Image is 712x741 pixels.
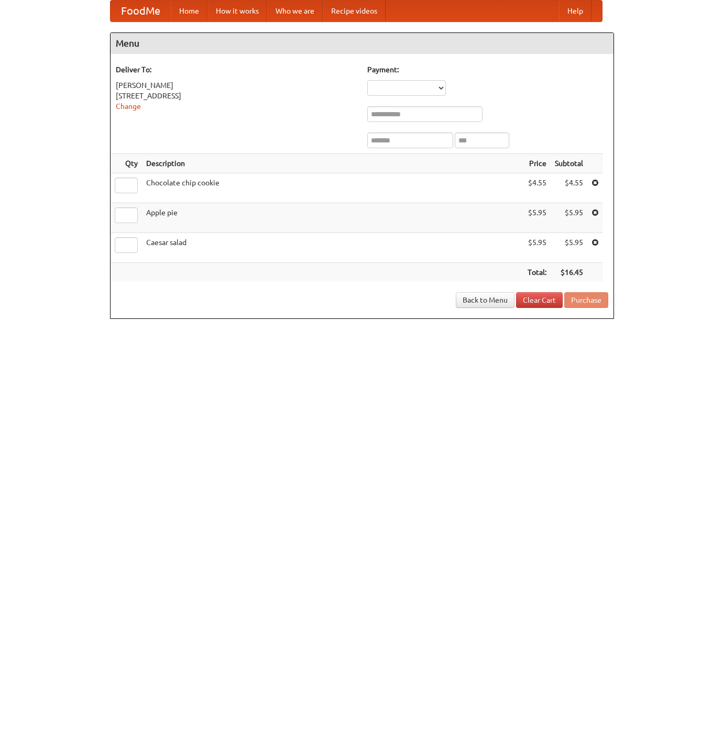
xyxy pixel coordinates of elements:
[267,1,323,21] a: Who we are
[323,1,386,21] a: Recipe videos
[207,1,267,21] a: How it works
[116,91,357,101] div: [STREET_ADDRESS]
[111,154,142,173] th: Qty
[523,263,551,282] th: Total:
[171,1,207,21] a: Home
[111,1,171,21] a: FoodMe
[559,1,591,21] a: Help
[111,33,614,54] h4: Menu
[523,203,551,233] td: $5.95
[142,173,523,203] td: Chocolate chip cookie
[523,154,551,173] th: Price
[523,173,551,203] td: $4.55
[142,203,523,233] td: Apple pie
[116,64,357,75] h5: Deliver To:
[516,292,563,308] a: Clear Cart
[456,292,514,308] a: Back to Menu
[551,173,587,203] td: $4.55
[523,233,551,263] td: $5.95
[564,292,608,308] button: Purchase
[116,80,357,91] div: [PERSON_NAME]
[142,154,523,173] th: Description
[551,203,587,233] td: $5.95
[551,263,587,282] th: $16.45
[367,64,608,75] h5: Payment:
[551,154,587,173] th: Subtotal
[142,233,523,263] td: Caesar salad
[116,102,141,110] a: Change
[551,233,587,263] td: $5.95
